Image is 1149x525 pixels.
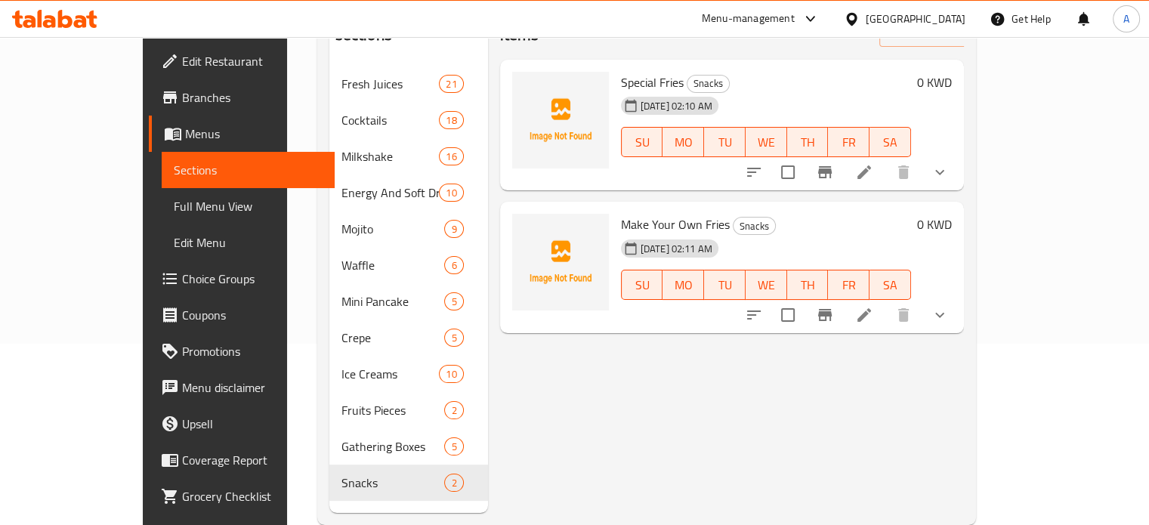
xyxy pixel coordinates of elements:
[669,131,698,153] span: MO
[149,442,335,478] a: Coverage Report
[341,256,445,274] span: Waffle
[440,113,462,128] span: 18
[621,213,730,236] span: Make Your Own Fries
[931,163,949,181] svg: Show Choices
[772,156,804,188] span: Select to update
[341,220,445,238] div: Mojito
[149,116,335,152] a: Menus
[329,66,488,102] div: Fresh Juices21
[807,297,843,333] button: Branch-specific-item
[174,161,323,179] span: Sections
[512,72,609,168] img: Special Fries
[182,451,323,469] span: Coverage Report
[149,297,335,333] a: Coupons
[922,154,958,190] button: show more
[149,261,335,297] a: Choice Groups
[182,378,323,397] span: Menu disclaimer
[752,274,781,296] span: WE
[162,224,335,261] a: Edit Menu
[444,256,463,274] div: items
[787,127,829,157] button: TH
[917,72,952,93] h6: 0 KWD
[828,270,869,300] button: FR
[669,274,698,296] span: MO
[736,297,772,333] button: sort-choices
[329,60,488,507] nav: Menu sections
[512,214,609,310] img: Make Your Own Fries
[182,52,323,70] span: Edit Restaurant
[445,331,462,345] span: 5
[329,320,488,356] div: Crepe5
[621,270,663,300] button: SU
[341,365,440,383] span: Ice Creams
[445,295,462,309] span: 5
[329,356,488,392] div: Ice Creams10
[635,242,718,256] span: [DATE] 02:11 AM
[834,131,863,153] span: FR
[876,131,905,153] span: SA
[341,111,440,129] span: Cocktails
[341,184,440,202] span: Energy And Soft Drinks
[710,131,740,153] span: TU
[329,428,488,465] div: Gathering Boxes5
[687,75,729,92] span: Snacks
[444,401,463,419] div: items
[185,125,323,143] span: Menus
[876,274,905,296] span: SA
[182,342,323,360] span: Promotions
[793,131,823,153] span: TH
[440,367,462,381] span: 10
[444,329,463,347] div: items
[834,274,863,296] span: FR
[149,369,335,406] a: Menu disclaimer
[866,11,965,27] div: [GEOGRAPHIC_DATA]
[734,218,775,235] span: Snacks
[341,75,440,93] span: Fresh Juices
[885,154,922,190] button: delete
[733,217,776,235] div: Snacks
[329,102,488,138] div: Cocktails18
[440,150,462,164] span: 16
[828,127,869,157] button: FR
[445,258,462,273] span: 6
[445,222,462,236] span: 9
[341,401,445,419] div: Fruits Pieces
[931,306,949,324] svg: Show Choices
[182,415,323,433] span: Upsell
[182,88,323,107] span: Branches
[663,127,704,157] button: MO
[628,131,657,153] span: SU
[329,283,488,320] div: Mini Pancake5
[807,154,843,190] button: Branch-specific-item
[500,1,539,46] h2: Menu items
[869,127,911,157] button: SA
[444,474,463,492] div: items
[628,274,657,296] span: SU
[444,292,463,310] div: items
[149,478,335,514] a: Grocery Checklist
[329,247,488,283] div: Waffle6
[149,333,335,369] a: Promotions
[869,270,911,300] button: SA
[922,297,958,333] button: show more
[341,437,445,456] span: Gathering Boxes
[440,77,462,91] span: 21
[1123,11,1129,27] span: A
[440,186,462,200] span: 10
[710,274,740,296] span: TU
[445,403,462,418] span: 2
[663,270,704,300] button: MO
[444,437,463,456] div: items
[621,71,684,94] span: Special Fries
[341,329,445,347] span: Crepe
[182,306,323,324] span: Coupons
[341,292,445,310] span: Mini Pancake
[635,99,718,113] span: [DATE] 02:10 AM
